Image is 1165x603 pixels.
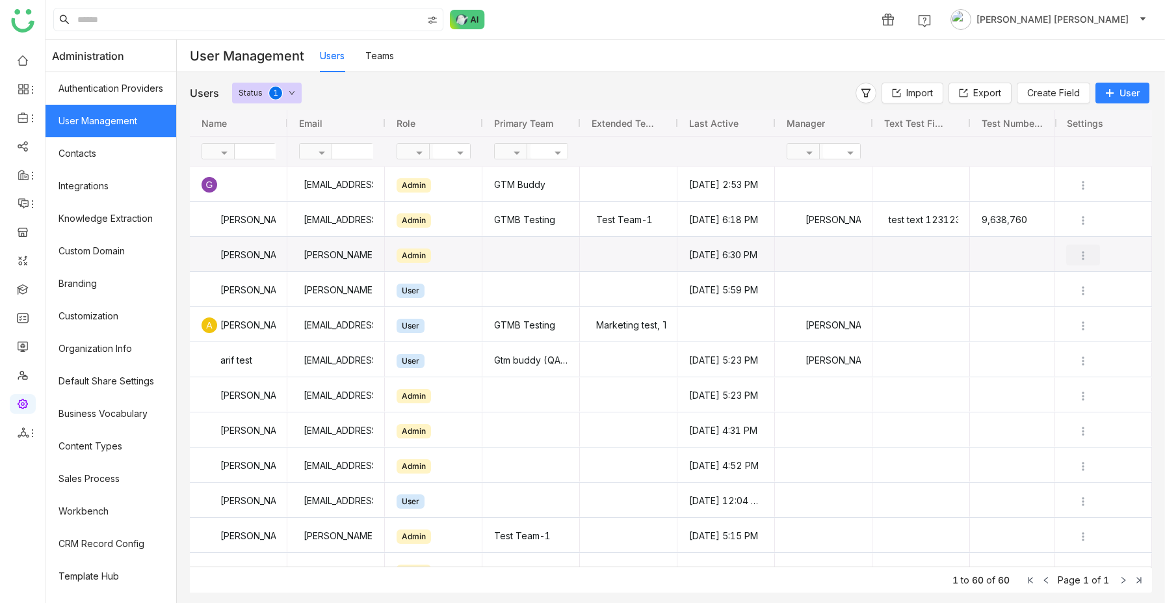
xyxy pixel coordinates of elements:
div: Admin [397,248,431,263]
img: 684a9d79de261c4b36a3e13b [787,212,802,228]
img: more.svg [1077,355,1090,368]
span: of [986,574,995,585]
div: Press SPACE to select this row. [190,553,287,588]
span: 1 [1083,574,1089,585]
img: avatar [950,9,971,30]
div: Press SPACE to select this row. [190,342,287,377]
a: Integrations [46,170,176,202]
gtmb-cell-renderer: [DATE] 5:23 PM [689,343,763,377]
span: to [961,574,969,585]
div: Press SPACE to select this row. [190,202,287,237]
div: Press SPACE to select this row. [1054,167,1152,202]
div: Press SPACE to select this row. [1054,237,1152,272]
div: Users [190,87,219,100]
span: Manager [787,118,825,129]
a: Business Vocabulary [46,397,176,430]
button: [PERSON_NAME] [PERSON_NAME] [948,9,1149,30]
div: [EMAIL_ADDRESS][DOMAIN_NAME] [299,483,373,518]
img: help.svg [918,14,931,27]
img: 684abccfde261c4b36a4c026 [202,353,217,368]
div: [PERSON_NAME] [202,308,276,342]
img: more.svg [1077,284,1090,297]
span: Role [397,118,415,129]
gtmb-cell-renderer: [DATE] 12:04 PM [689,483,763,518]
a: Branding [46,267,176,300]
div: [EMAIL_ADDRESS] [299,167,373,202]
span: Create Field [1027,86,1080,100]
div: Press SPACE to select this row. [1054,553,1152,588]
span: Test Number field [982,118,1045,129]
div: User [397,354,425,368]
a: Content Types [46,430,176,462]
div: Press SPACE to select this row. [1054,272,1152,307]
gtmb-cell-renderer: GTM Buddy [494,167,568,202]
div: Press SPACE to select this row. [1054,483,1152,518]
a: Sales Process [46,462,176,495]
gtmb-cell-renderer: [DATE] 2:53 PM [689,167,763,202]
div: [PERSON_NAME] [202,554,276,588]
span: Name [202,118,227,129]
img: more.svg [1077,214,1090,227]
gtmb-cell-renderer: GTMB Testing [494,308,568,342]
a: CRM Record Config [46,528,176,560]
div: [EMAIL_ADDRESS] [299,413,373,448]
img: more.svg [1077,390,1090,403]
div: [PERSON_NAME] [202,378,276,412]
gtmb-cell-renderer: [DATE] 1:25 PM [689,554,763,588]
div: Press SPACE to select this row. [190,272,287,307]
div: [PERSON_NAME] [202,483,276,518]
div: Marketing test, Test Team-1 [592,308,666,342]
span: 1 [1103,574,1109,585]
div: Press SPACE to select this row. [190,307,287,342]
div: [PERSON_NAME] [202,202,276,237]
div: User Management [177,40,320,72]
div: Press SPACE to select this row. [1054,448,1152,483]
div: G [202,177,217,193]
div: User [397,494,425,509]
div: Press SPACE to select this row. [190,448,287,483]
a: Teams [365,50,394,61]
gtmb-cell-renderer: [DATE] 4:52 PM [689,448,763,483]
div: [PERSON_NAME] [PERSON_NAME] [202,273,276,307]
p: 1 [273,87,278,100]
span: Page [1058,574,1080,585]
div: [EMAIL_ADDRESS] [299,448,373,483]
nz-badge-sup: 1 [269,87,282,100]
span: of [1092,574,1101,585]
div: Status [239,83,263,103]
a: Organization Info [46,332,176,365]
div: arif test [202,343,276,377]
div: Admin [397,529,431,544]
div: Press SPACE to select this row. [1054,342,1152,377]
button: Import [882,83,943,103]
img: 684fd8469a55a50394c15cc7 [202,212,217,228]
a: Custom Domain [46,235,176,267]
div: Admin [397,565,431,579]
div: [PERSON_NAME] [202,448,276,483]
div: [PERSON_NAME][EMAIL_ADDRESS] [299,237,373,272]
img: more.svg [1077,179,1090,192]
button: User [1095,83,1149,103]
img: 684be972847de31b02b70467 [787,317,802,333]
a: Workbench [46,495,176,528]
img: logo [11,9,34,33]
div: Press SPACE to select this row. [1054,412,1152,448]
gtmb-cell-renderer: [DATE] 5:15 PM [689,518,763,553]
span: Primary Team [494,118,553,129]
div: [PERSON_NAME] [787,308,861,342]
img: 684a9b57de261c4b36a3d29f [202,247,217,263]
div: [EMAIL_ADDRESS] [299,378,373,412]
img: ask-buddy-normal.svg [450,10,485,29]
gtmb-cell-renderer: [DATE] 5:23 PM [689,378,763,412]
div: Admin [397,459,431,474]
div: Test Team-1 [592,202,666,237]
div: Press SPACE to select this row. [1054,377,1152,412]
span: Export [973,86,1001,100]
div: A [202,317,217,333]
div: Press SPACE to select this row. [1054,518,1152,553]
div: [EMAIL_ADDRESS][DOMAIN_NAME] [299,343,373,377]
div: [PERSON_NAME] [787,343,861,377]
div: User [397,319,425,333]
div: [PERSON_NAME] [202,518,276,553]
a: Knowledge Extraction [46,202,176,235]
